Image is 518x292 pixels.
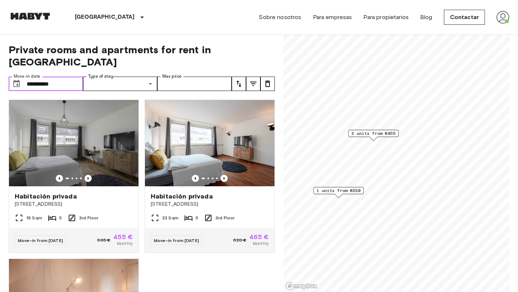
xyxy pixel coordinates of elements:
span: 2 units from €455 [351,130,395,137]
span: 1 units from €530 [317,187,360,194]
a: Marketing picture of unit DE-09-006-001-05HFPrevious imagePrevious imageHabitación privada[STREET... [145,100,275,253]
button: tune [232,77,246,91]
img: Marketing picture of unit DE-09-006-001-05HF [145,100,274,186]
span: [STREET_ADDRESS] [151,201,269,208]
a: Para propietarios [363,13,409,22]
a: Contactar [444,10,485,25]
button: Previous image [85,175,92,182]
label: Move-in date [14,73,40,79]
button: tune [260,77,275,91]
span: [STREET_ADDRESS] [15,201,133,208]
span: 455 € [113,234,133,240]
div: Map marker [313,187,364,198]
div: Map marker [348,130,399,141]
img: Habyt [9,13,52,20]
button: Previous image [56,175,63,182]
button: Choose date, selected date is 6 Oct 2025 [9,77,24,91]
label: Max price [162,73,182,79]
span: Private rooms and apartments for rent in [GEOGRAPHIC_DATA] [9,44,275,68]
span: Move-in from [DATE] [154,238,199,243]
a: Sobre nosotros [259,13,301,22]
button: Previous image [192,175,199,182]
span: 3rd Floor [215,215,235,221]
span: Monthly [253,240,269,247]
span: Habitación privada [15,192,77,201]
button: Previous image [221,175,228,182]
span: 23 Sqm [162,215,178,221]
span: Monthly [117,240,133,247]
span: 620 € [233,237,246,243]
span: 5 [59,215,62,221]
p: [GEOGRAPHIC_DATA] [75,13,135,22]
label: Type of stay [88,73,113,79]
span: 18 Sqm [26,215,42,221]
a: Mapbox logo [286,282,317,290]
span: 605 € [97,237,110,243]
span: 3rd Floor [79,215,98,221]
a: Marketing picture of unit DE-09-006-001-04HFPrevious imagePrevious imageHabitación privada[STREET... [9,100,139,253]
span: 465 € [249,234,269,240]
span: Habitación privada [151,192,213,201]
span: Move-in from [DATE] [18,238,63,243]
img: Marketing picture of unit DE-09-006-001-04HF [9,100,138,186]
img: avatar [496,11,509,24]
span: 5 [196,215,198,221]
button: tune [246,77,260,91]
a: Blog [420,13,432,22]
a: Para empresas [313,13,352,22]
